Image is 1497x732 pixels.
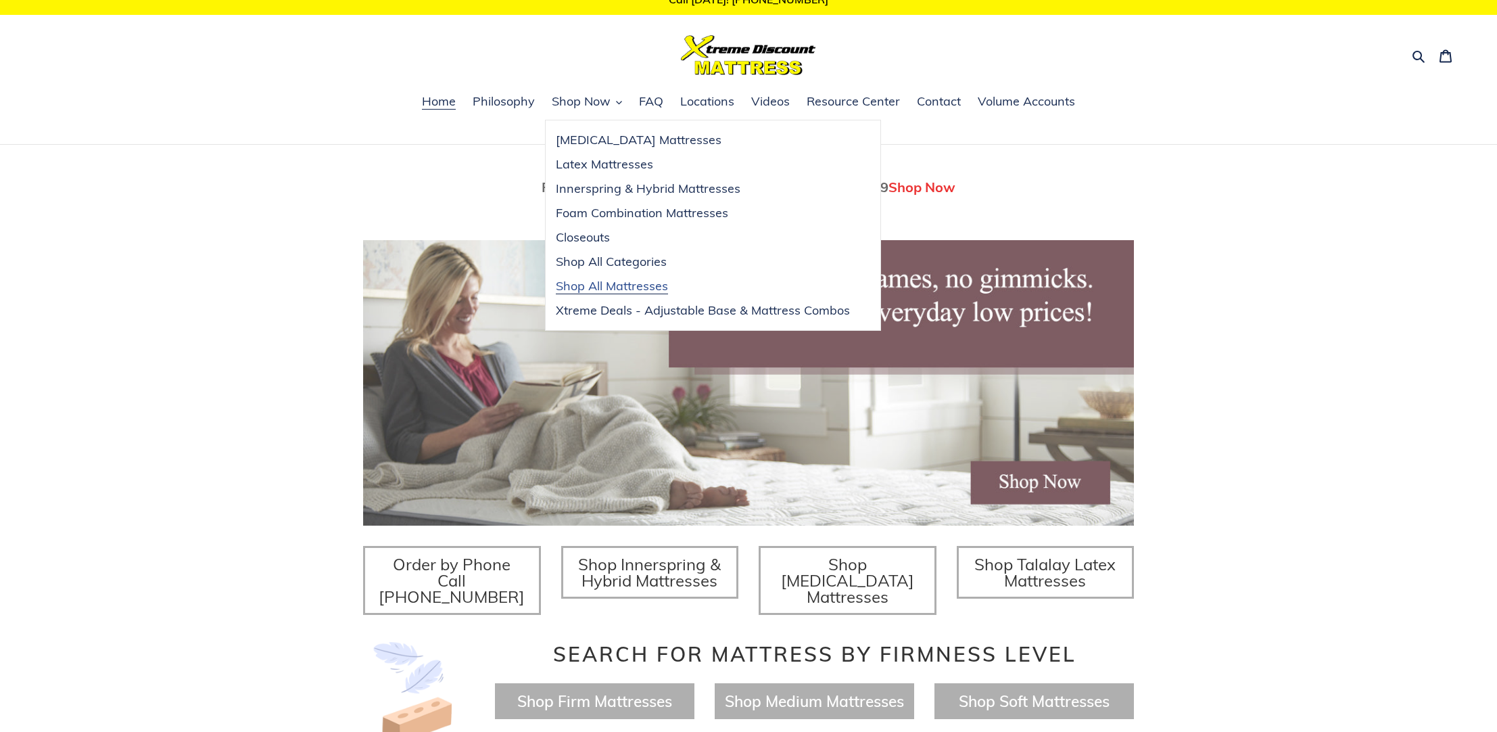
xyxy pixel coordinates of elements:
a: Order by Phone Call [PHONE_NUMBER] [363,546,541,615]
a: Xtreme Deals - Adjustable Base & Mattress Combos [546,298,860,323]
a: Shop Firm Mattresses [517,691,672,711]
a: Shop All Categories [546,250,860,274]
span: Volume Accounts [978,93,1075,110]
a: Shop [MEDICAL_DATA] Mattresses [759,546,936,615]
img: Xtreme Discount Mattress [681,35,816,75]
a: Latex Mattresses [546,152,860,177]
span: Shop Talalay Latex Mattresses [974,554,1116,591]
span: Innerspring & Hybrid Mattresses [556,181,740,197]
a: Resource Center [800,92,907,112]
a: Locations [673,92,741,112]
span: Shop Innerspring & Hybrid Mattresses [578,554,721,591]
span: Xtreme Deals - Adjustable Base & Mattress Combos [556,302,850,319]
span: Home [422,93,456,110]
span: Order by Phone Call [PHONE_NUMBER] [379,554,525,607]
a: Shop All Mattresses [546,274,860,298]
span: Resource Center [807,93,900,110]
a: Shop Talalay Latex Mattresses [957,546,1135,599]
a: Innerspring & Hybrid Mattresses [546,177,860,201]
span: FAQ [639,93,663,110]
a: [MEDICAL_DATA] Mattresses [546,128,860,152]
span: Shop Now [888,179,955,196]
span: Philosophy [473,93,535,110]
a: Foam Combination Mattresses [546,201,860,225]
a: Philosophy [466,92,542,112]
a: Shop Soft Mattresses [959,691,1110,711]
span: Search for Mattress by Firmness Level [553,641,1076,667]
button: Shop Now [545,92,629,112]
span: Latex Mattresses [556,156,653,173]
a: Shop Medium Mattresses [725,691,904,711]
span: Fully Adjustable Queen Base With Mattress Only $799 [542,179,888,196]
span: Videos [751,93,790,110]
img: herobannermay2022-1652879215306_1200x.jpg [363,240,1134,526]
a: Home [415,92,462,112]
a: Volume Accounts [971,92,1082,112]
a: Contact [910,92,968,112]
span: Shop All Categories [556,254,667,270]
a: Closeouts [546,225,860,250]
span: Locations [680,93,734,110]
span: Shop [MEDICAL_DATA] Mattresses [781,554,914,607]
a: Shop Innerspring & Hybrid Mattresses [561,546,739,599]
span: Shop All Mattresses [556,278,668,294]
span: Foam Combination Mattresses [556,205,728,221]
span: Closeouts [556,229,610,246]
span: [MEDICAL_DATA] Mattresses [556,132,721,148]
span: Contact [917,93,961,110]
a: Videos [744,92,797,112]
span: Shop Now [552,93,611,110]
a: FAQ [632,92,670,112]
